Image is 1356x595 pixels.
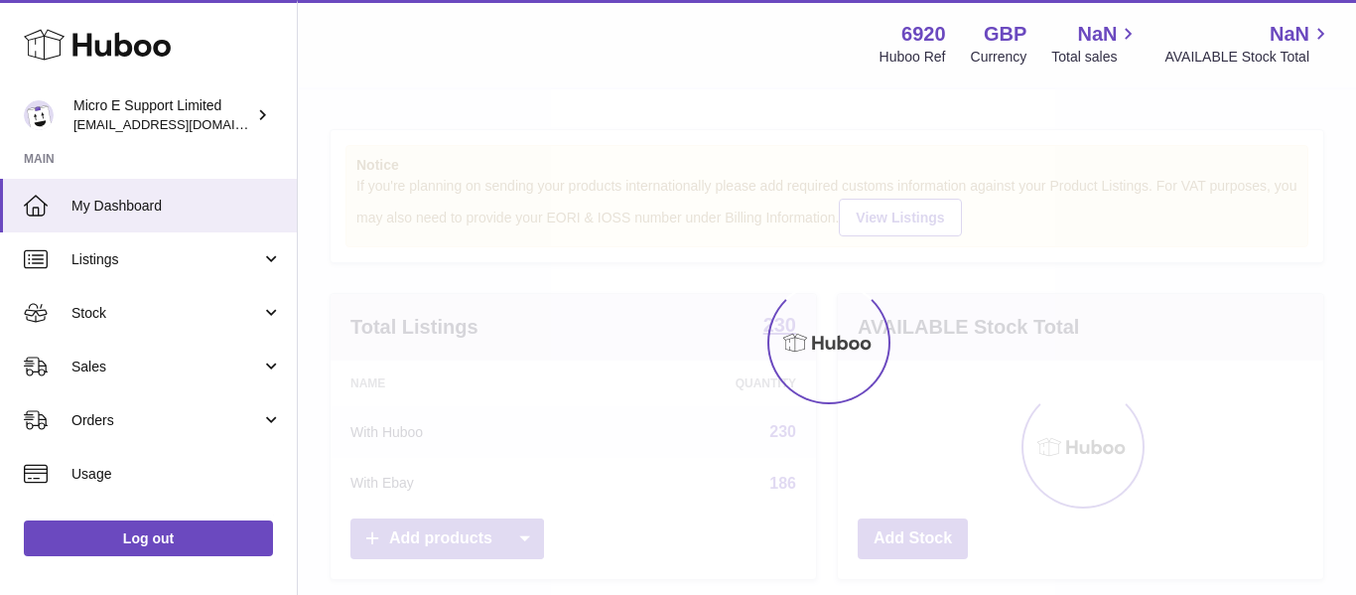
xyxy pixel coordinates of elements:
div: Huboo Ref [880,48,946,67]
strong: 6920 [901,21,946,48]
strong: GBP [984,21,1026,48]
div: Micro E Support Limited [73,96,252,134]
span: Orders [71,411,261,430]
span: AVAILABLE Stock Total [1164,48,1332,67]
span: NaN [1270,21,1309,48]
span: Stock [71,304,261,323]
span: Listings [71,250,261,269]
span: My Dashboard [71,197,282,216]
span: Total sales [1051,48,1140,67]
span: [EMAIL_ADDRESS][DOMAIN_NAME] [73,116,292,132]
img: contact@micropcsupport.com [24,100,54,130]
span: Usage [71,465,282,484]
div: Currency [971,48,1027,67]
a: Log out [24,521,273,556]
span: NaN [1077,21,1117,48]
a: NaN AVAILABLE Stock Total [1164,21,1332,67]
span: Sales [71,358,261,376]
a: NaN Total sales [1051,21,1140,67]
